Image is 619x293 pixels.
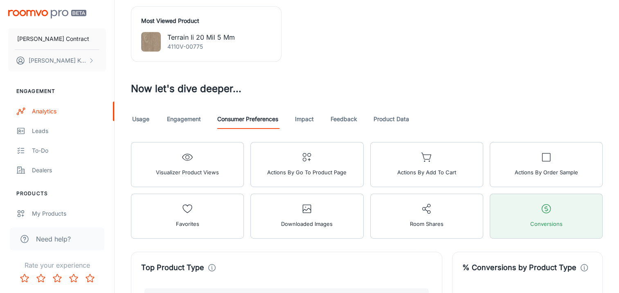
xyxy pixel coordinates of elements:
button: [PERSON_NAME] Contract [8,28,106,50]
span: Actions by Order Sample [514,167,578,178]
span: Actions by Add to Cart [397,167,456,178]
img: Roomvo PRO Beta [8,10,86,18]
h3: Now let's dive deeper... [131,81,603,96]
h4: % Conversions by Product Type [462,262,576,273]
button: Rate 1 star [16,270,33,286]
span: Conversions [530,219,562,229]
button: Rate 4 star [65,270,82,286]
button: [PERSON_NAME] Kagwisa [8,50,106,71]
p: [PERSON_NAME] Kagwisa [29,56,86,65]
button: Actions by Go To Product Page [250,142,363,187]
span: Visualizer Product Views [156,167,219,178]
button: Visualizer Product Views [131,142,244,187]
button: Rate 3 star [49,270,65,286]
div: Analytics [32,107,106,116]
p: Rate your experience [7,260,108,270]
a: Engagement [167,109,201,129]
h4: Most Viewed Product [141,16,271,25]
a: Product Data [374,109,409,129]
div: To-do [32,146,106,155]
span: Room Shares [410,219,443,229]
span: Need help? [36,234,71,244]
span: Actions by Go To Product Page [267,167,347,178]
div: My Products [32,209,106,218]
h4: Top Product Type [141,262,204,273]
button: Conversions [490,194,603,239]
p: 4110V-00775 [167,42,235,51]
button: Room Shares [370,194,483,239]
button: Downloaded Images [250,194,363,239]
button: Rate 5 star [82,270,98,286]
a: Impact [295,109,314,129]
button: Favorites [131,194,244,239]
button: Rate 2 star [33,270,49,286]
span: Downloaded Images [281,219,333,229]
a: Consumer Preferences [217,109,278,129]
a: Feedback [331,109,357,129]
div: Dealers [32,166,106,175]
p: [PERSON_NAME] Contract [17,34,89,43]
p: Terrain Ii 20 Mil 5 Mm [167,32,235,42]
div: Leads [32,126,106,135]
a: Usage [131,109,151,129]
button: Actions by Add to Cart [370,142,483,187]
img: Terrain Ii 20 Mil 5 Mm [141,32,161,52]
button: Actions by Order Sample [490,142,603,187]
span: Favorites [176,219,199,229]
